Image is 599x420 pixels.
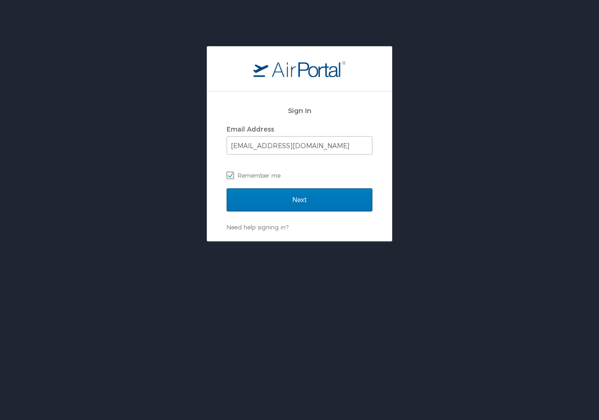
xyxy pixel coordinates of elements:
label: Remember me [227,168,372,182]
h2: Sign In [227,105,372,116]
a: Need help signing in? [227,223,288,231]
input: Next [227,188,372,211]
img: logo [253,60,346,77]
label: Email Address [227,125,274,133]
